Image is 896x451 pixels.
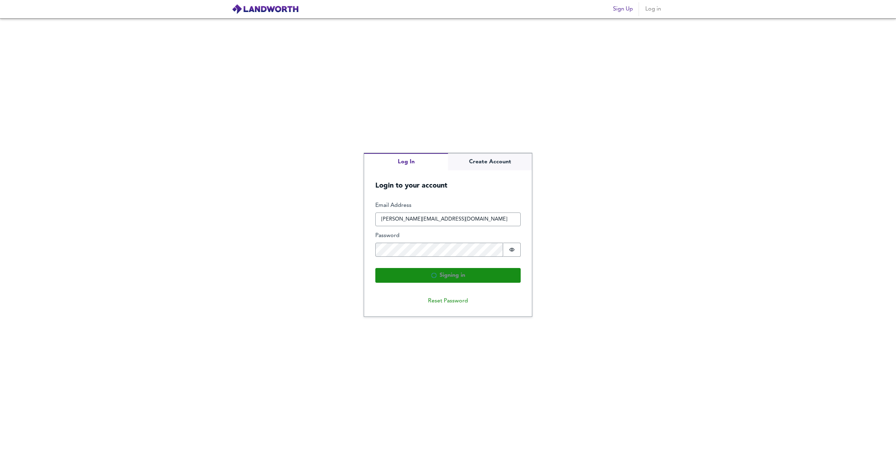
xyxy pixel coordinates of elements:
span: Signing in [431,271,465,280]
img: logo [232,4,299,14]
button: Log in [642,2,664,16]
button: Reset Password [422,294,474,308]
span: Sign Up [613,4,633,14]
button: Create Account [448,153,532,170]
button: Log In [364,153,448,170]
span: Log in [645,4,661,14]
label: Password [375,232,521,240]
button: Signing in [375,268,521,283]
h5: Login to your account [364,170,532,190]
label: Email Address [375,202,521,210]
button: Sign Up [610,2,636,16]
button: Show password [503,243,521,257]
input: e.g. joe@bloggs.com [375,213,521,227]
